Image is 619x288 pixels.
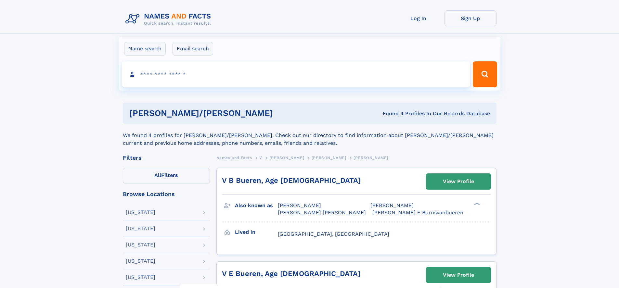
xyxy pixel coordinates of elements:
span: [PERSON_NAME] [269,156,304,160]
input: search input [122,61,470,87]
a: View Profile [426,174,491,189]
a: Names and Facts [216,154,252,162]
div: View Profile [443,268,474,282]
div: ❯ [472,202,480,206]
label: Filters [123,168,210,183]
span: V [259,156,262,160]
a: Log In [393,10,445,26]
span: [PERSON_NAME] [354,156,388,160]
span: [GEOGRAPHIC_DATA], [GEOGRAPHIC_DATA] [278,231,389,237]
img: Logo Names and Facts [123,10,216,28]
button: Search Button [473,61,497,87]
div: [US_STATE] [126,242,155,247]
span: All [154,172,161,178]
div: [US_STATE] [126,226,155,231]
div: We found 4 profiles for [PERSON_NAME]/[PERSON_NAME]. Check out our directory to find information ... [123,124,496,147]
label: Name search [124,42,166,56]
span: [PERSON_NAME] [PERSON_NAME] [278,209,366,216]
div: View Profile [443,174,474,189]
div: Found 4 Profiles In Our Records Database [328,110,490,117]
a: V [259,154,262,162]
a: V B Bueren, Age [DEMOGRAPHIC_DATA] [222,176,361,184]
a: View Profile [426,267,491,283]
div: Filters [123,155,210,161]
a: V E Bueren, Age [DEMOGRAPHIC_DATA] [222,269,360,278]
h1: [PERSON_NAME]/[PERSON_NAME] [129,109,328,117]
span: [PERSON_NAME] [370,202,414,208]
a: [PERSON_NAME] [312,154,346,162]
label: Email search [173,42,213,56]
span: [PERSON_NAME] [278,202,321,208]
a: Sign Up [445,10,496,26]
div: [US_STATE] [126,275,155,280]
div: [US_STATE] [126,258,155,264]
h3: Also known as [235,200,278,211]
a: [PERSON_NAME] [269,154,304,162]
span: [PERSON_NAME] [312,156,346,160]
h3: Lived in [235,227,278,238]
div: Browse Locations [123,191,210,197]
span: [PERSON_NAME] E Burnsvanbueren [372,209,463,216]
div: [US_STATE] [126,210,155,215]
